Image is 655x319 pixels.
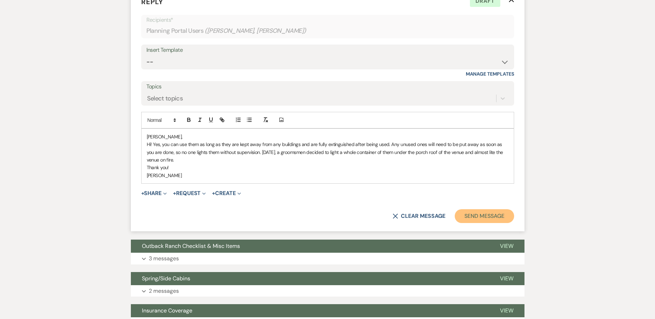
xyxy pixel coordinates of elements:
[147,133,509,141] p: [PERSON_NAME],
[131,304,489,317] button: Insurance Coverage
[173,191,206,196] button: Request
[131,285,524,297] button: 2 messages
[489,272,524,285] button: View
[212,191,241,196] button: Create
[489,304,524,317] button: View
[141,191,144,196] span: +
[455,209,514,223] button: Send Message
[146,16,509,25] p: Recipients*
[393,213,445,219] button: Clear message
[205,26,306,36] span: ( [PERSON_NAME], [PERSON_NAME] )
[147,172,509,179] p: [PERSON_NAME]
[142,307,192,314] span: Insurance Coverage
[141,191,167,196] button: Share
[131,272,489,285] button: Spring/Side Cabins
[489,240,524,253] button: View
[149,254,179,263] p: 3 messages
[500,307,513,314] span: View
[147,94,183,103] div: Select topics
[149,287,179,296] p: 2 messages
[146,45,509,55] div: Insert Template
[131,240,489,253] button: Outback Ranch Checklist & Misc Items
[142,275,190,282] span: Spring/Side Cabins
[500,242,513,250] span: View
[142,242,240,250] span: Outback Ranch Checklist & Misc Items
[146,24,509,38] div: Planning Portal Users
[500,275,513,282] span: View
[212,191,215,196] span: +
[147,164,509,171] p: Thank you!
[131,253,524,264] button: 3 messages
[466,71,514,77] a: Manage Templates
[146,82,509,92] label: Topics
[173,191,176,196] span: +
[147,141,509,164] p: Hi! Yes, you can use them as long as they are kept away from any buildings and are fully extingui...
